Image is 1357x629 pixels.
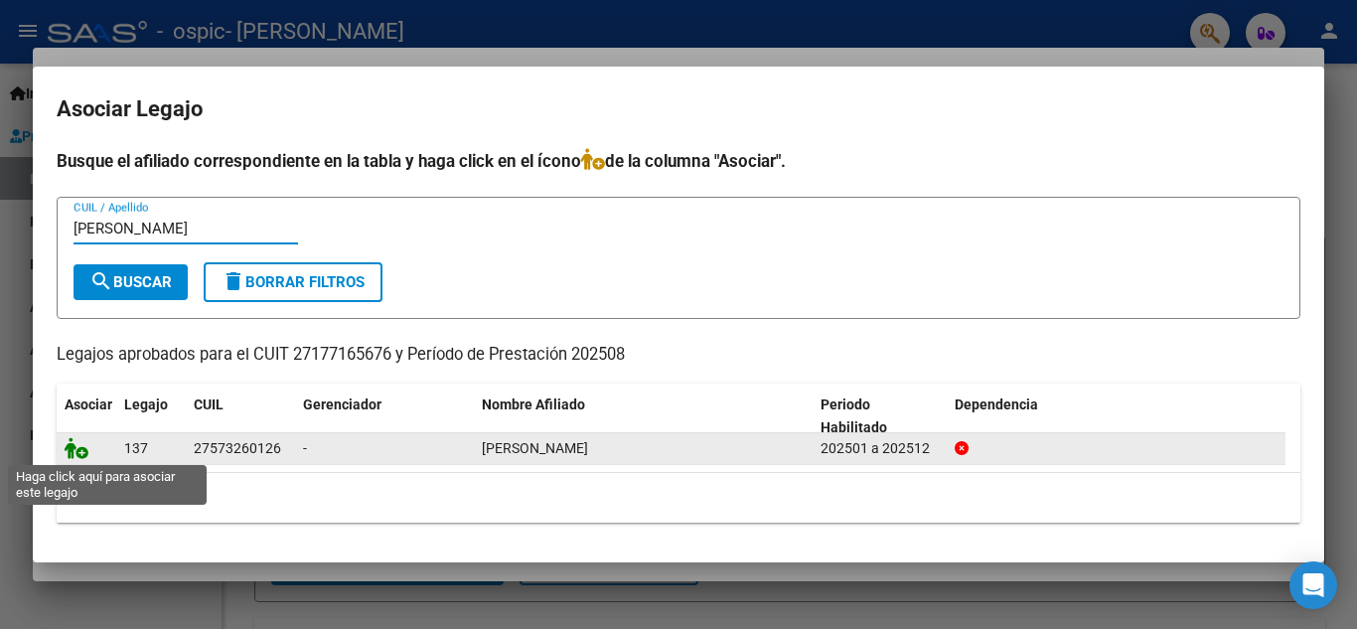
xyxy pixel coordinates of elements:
[186,384,295,449] datatable-header-cell: CUIL
[947,384,1285,449] datatable-header-cell: Dependencia
[482,440,588,456] span: GIANNI BIANCA CARLA
[482,396,585,412] span: Nombre Afiliado
[65,396,112,412] span: Asociar
[89,269,113,293] mat-icon: search
[303,440,307,456] span: -
[204,262,382,302] button: Borrar Filtros
[89,273,172,291] span: Buscar
[194,437,281,460] div: 27573260126
[124,396,168,412] span: Legajo
[57,343,1300,368] p: Legajos aprobados para el CUIT 27177165676 y Período de Prestación 202508
[222,273,365,291] span: Borrar Filtros
[194,396,224,412] span: CUIL
[124,440,148,456] span: 137
[955,396,1038,412] span: Dependencia
[295,384,474,449] datatable-header-cell: Gerenciador
[474,384,813,449] datatable-header-cell: Nombre Afiliado
[74,264,188,300] button: Buscar
[57,148,1300,174] h4: Busque el afiliado correspondiente en la tabla y haga click en el ícono de la columna "Asociar".
[57,384,116,449] datatable-header-cell: Asociar
[116,384,186,449] datatable-header-cell: Legajo
[813,384,947,449] datatable-header-cell: Periodo Habilitado
[57,90,1300,128] h2: Asociar Legajo
[57,473,1300,523] div: 1 registros
[821,396,887,435] span: Periodo Habilitado
[821,437,939,460] div: 202501 a 202512
[303,396,381,412] span: Gerenciador
[222,269,245,293] mat-icon: delete
[1289,561,1337,609] div: Open Intercom Messenger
